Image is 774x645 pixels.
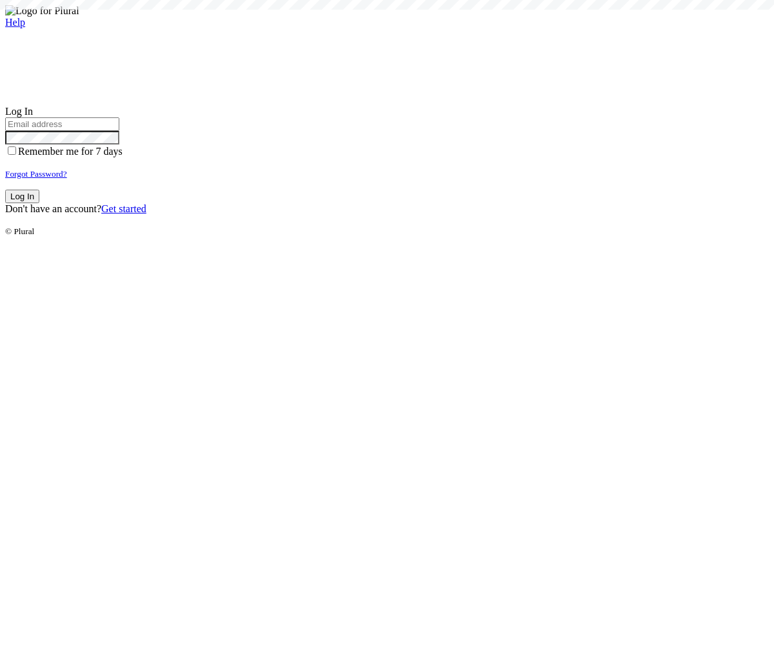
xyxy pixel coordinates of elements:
a: Get started [101,203,146,214]
img: Logo for Plural [5,5,79,17]
a: Help [5,17,25,28]
div: Don't have an account? [5,203,769,215]
a: Forgot Password? [5,168,67,179]
small: © Plural [5,226,34,236]
input: Remember me for 7 days [8,146,16,155]
input: Email address [5,117,119,131]
div: Log In [5,106,769,117]
small: Forgot Password? [5,169,67,179]
button: Log In [5,190,39,203]
span: Remember me for 7 days [18,146,123,157]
